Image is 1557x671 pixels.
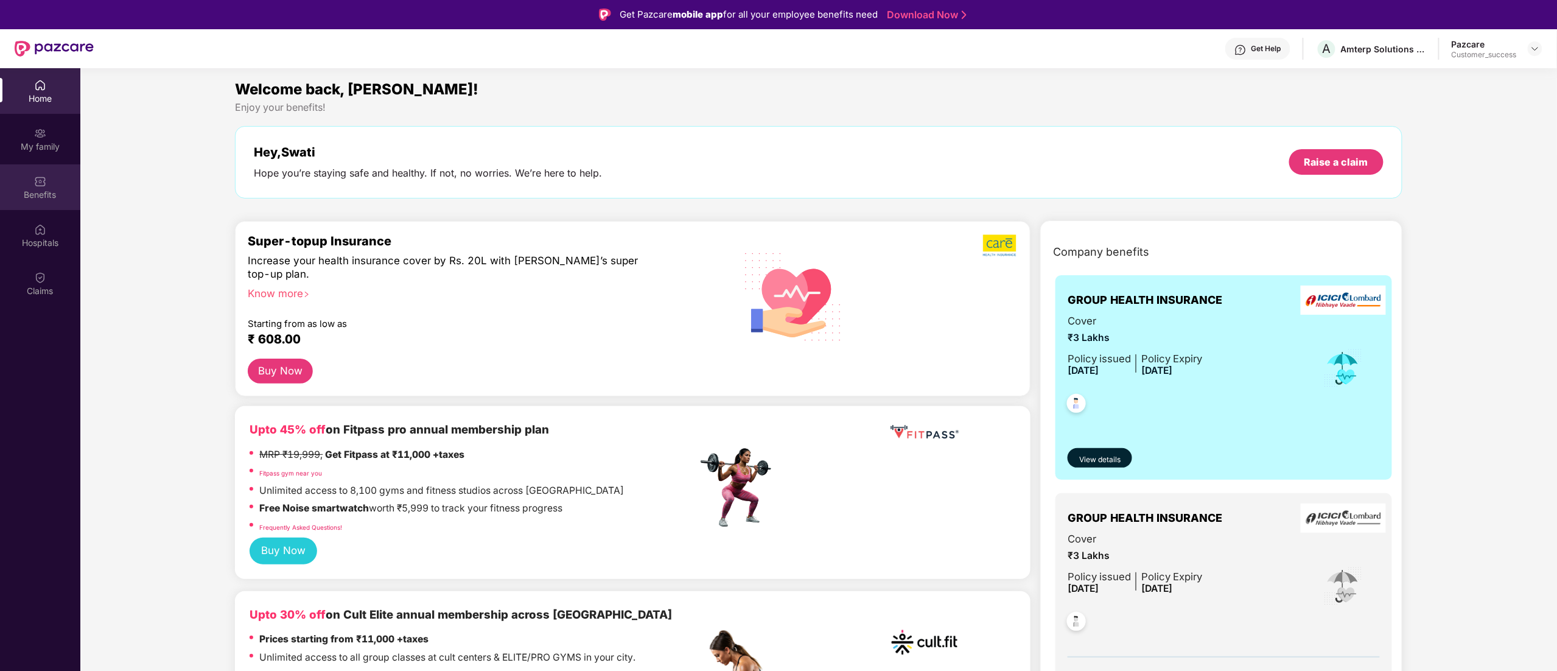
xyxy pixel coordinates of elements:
[1323,566,1363,606] img: icon
[1062,390,1091,420] img: svg+xml;base64,PHN2ZyB4bWxucz0iaHR0cDovL3d3dy53My5vcmcvMjAwMC9zdmciIHdpZHRoPSI0OC45NDMiIGhlaWdodD...
[248,234,697,248] div: Super-topup Insurance
[1068,448,1132,468] button: View details
[303,291,310,298] span: right
[1053,244,1149,261] span: Company benefits
[1068,351,1131,367] div: Policy issued
[1301,286,1386,315] img: insurerLogo
[248,254,645,281] div: Increase your health insurance cover by Rs. 20L with [PERSON_NAME]’s super top-up plan.
[325,449,464,460] strong: Get Fitpass at ₹11,000 +taxes
[250,423,326,437] b: Upto 45% off
[599,9,611,21] img: Logo
[1141,569,1202,585] div: Policy Expiry
[1068,313,1202,329] span: Cover
[248,318,645,327] div: Starting from as low as
[1141,583,1172,594] span: [DATE]
[248,287,690,295] div: Know more
[235,101,1402,114] div: Enjoy your benefits!
[34,175,46,188] img: svg+xml;base64,PHN2ZyBpZD0iQmVuZWZpdHMiIHhtbG5zPSJodHRwOi8vd3d3LnczLm9yZy8yMDAwL3N2ZyIgd2lkdGg9Ij...
[259,449,323,460] del: MRP ₹19,999,
[735,237,852,355] img: svg+xml;base64,PHN2ZyB4bWxucz0iaHR0cDovL3d3dy53My5vcmcvMjAwMC9zdmciIHhtbG5zOnhsaW5rPSJodHRwOi8vd3...
[1323,348,1363,388] img: icon
[1079,454,1121,466] span: View details
[34,272,46,284] img: svg+xml;base64,PHN2ZyBpZD0iQ2xhaW0iIHhtbG5zPSJodHRwOi8vd3d3LnczLm9yZy8yMDAwL3N2ZyIgd2lkdGg9IjIwIi...
[1452,38,1517,50] div: Pazcare
[259,633,429,645] strong: Prices starting from ₹11,000 +taxes
[1068,531,1202,547] span: Cover
[620,7,878,22] div: Get Pazcare for all your employee benefits need
[1234,44,1247,56] img: svg+xml;base64,PHN2ZyBpZD0iSGVscC0zMngzMiIgeG1sbnM9Imh0dHA6Ly93d3cudzMub3JnLzIwMDAvc3ZnIiB3aWR0aD...
[235,80,478,98] span: Welcome back, [PERSON_NAME]!
[250,423,549,437] b: on Fitpass pro annual membership plan
[259,483,624,499] p: Unlimited access to 8,100 gyms and fitness studios across [GEOGRAPHIC_DATA]
[259,501,562,516] p: worth ₹5,999 to track your fitness progress
[1068,569,1131,585] div: Policy issued
[1068,510,1222,527] span: GROUP HEALTH INSURANCE
[1062,608,1091,638] img: svg+xml;base64,PHN2ZyB4bWxucz0iaHR0cDovL3d3dy53My5vcmcvMjAwMC9zdmciIHdpZHRoPSI0OC45NDMiIGhlaWdodD...
[248,332,685,346] div: ₹ 608.00
[1251,44,1281,54] div: Get Help
[1068,583,1099,594] span: [DATE]
[1530,44,1540,54] img: svg+xml;base64,PHN2ZyBpZD0iRHJvcGRvd24tMzJ4MzIiIHhtbG5zPSJodHRwOi8vd3d3LnczLm9yZy8yMDAwL3N2ZyIgd2...
[1068,331,1202,346] span: ₹3 Lakhs
[1141,365,1172,376] span: [DATE]
[1068,365,1099,376] span: [DATE]
[250,608,672,622] b: on Cult Elite annual membership across [GEOGRAPHIC_DATA]
[250,608,326,622] b: Upto 30% off
[259,650,635,666] p: Unlimited access to all group classes at cult centers & ELITE/PRO GYMS in your city.
[1068,549,1202,564] span: ₹3 Lakhs
[15,41,94,57] img: New Pazcare Logo
[697,445,782,530] img: fpp.png
[1452,50,1517,60] div: Customer_success
[248,359,313,384] button: Buy Now
[1141,351,1202,367] div: Policy Expiry
[1323,41,1331,56] span: A
[34,223,46,236] img: svg+xml;base64,PHN2ZyBpZD0iSG9zcGl0YWxzIiB4bWxucz0iaHR0cDovL3d3dy53My5vcmcvMjAwMC9zdmciIHdpZHRoPS...
[254,167,602,180] div: Hope you’re staying safe and healthy. If not, no worries. We’re here to help.
[1301,504,1386,533] img: insurerLogo
[673,9,723,20] strong: mobile app
[888,421,961,443] img: fppp.png
[259,502,369,514] strong: Free Noise smartwatch
[34,127,46,139] img: svg+xml;base64,PHN2ZyB3aWR0aD0iMjAiIGhlaWdodD0iMjAiIHZpZXdCb3g9IjAgMCAyMCAyMCIgZmlsbD0ibm9uZSIgeG...
[887,9,963,21] a: Download Now
[962,9,967,21] img: Stroke
[1068,292,1222,309] span: GROUP HEALTH INSURANCE
[1341,43,1426,55] div: Amterp Solutions India Private Limited
[250,538,317,564] button: Buy Now
[34,79,46,91] img: svg+xml;base64,PHN2ZyBpZD0iSG9tZSIgeG1sbnM9Imh0dHA6Ly93d3cudzMub3JnLzIwMDAvc3ZnIiB3aWR0aD0iMjAiIG...
[254,145,602,160] div: Hey, Swati
[1304,155,1368,169] div: Raise a claim
[259,469,322,477] a: Fitpass gym near you
[983,234,1018,257] img: b5dec4f62d2307b9de63beb79f102df3.png
[259,524,342,531] a: Frequently Asked Questions!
